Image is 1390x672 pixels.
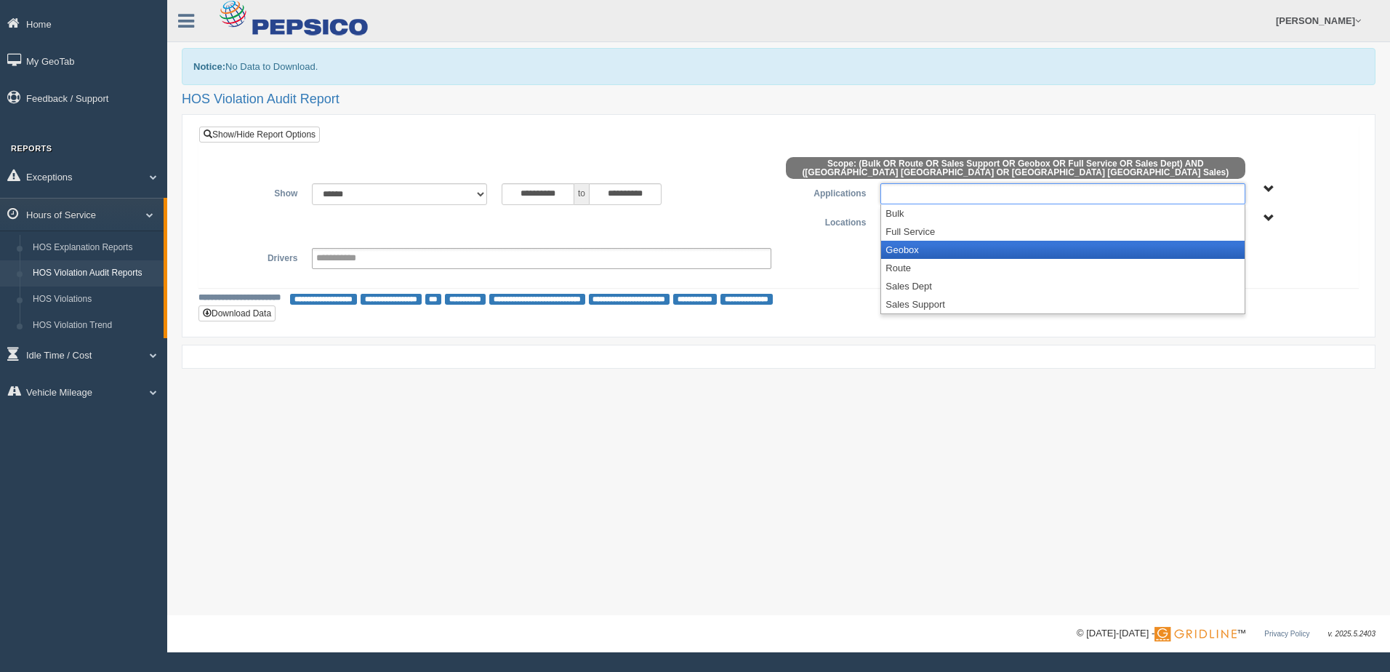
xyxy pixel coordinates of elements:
button: Download Data [198,305,276,321]
img: Gridline [1154,627,1237,641]
span: to [574,183,589,205]
li: Bulk [881,204,1244,223]
li: Sales Dept [881,277,1244,295]
div: No Data to Download. [182,48,1375,85]
li: Sales Support [881,295,1244,313]
div: © [DATE]-[DATE] - ™ [1077,626,1375,641]
label: Applications [779,183,873,201]
li: Full Service [881,223,1244,241]
span: v. 2025.5.2403 [1328,630,1375,638]
a: HOS Explanation Reports [26,235,164,261]
h2: HOS Violation Audit Report [182,92,1375,107]
li: Route [881,259,1244,277]
li: Geobox [881,241,1244,259]
a: Show/Hide Report Options [199,127,320,143]
a: Privacy Policy [1264,630,1309,638]
a: HOS Violations [26,287,164,313]
a: HOS Violation Audit Reports [26,260,164,287]
b: Notice: [193,61,225,72]
label: Locations [779,212,873,230]
label: Drivers [210,248,305,265]
span: Scope: (Bulk OR Route OR Sales Support OR Geobox OR Full Service OR Sales Dept) AND ([GEOGRAPHIC_... [786,157,1245,179]
a: HOS Violation Trend [26,313,164,339]
label: Show [210,183,305,201]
